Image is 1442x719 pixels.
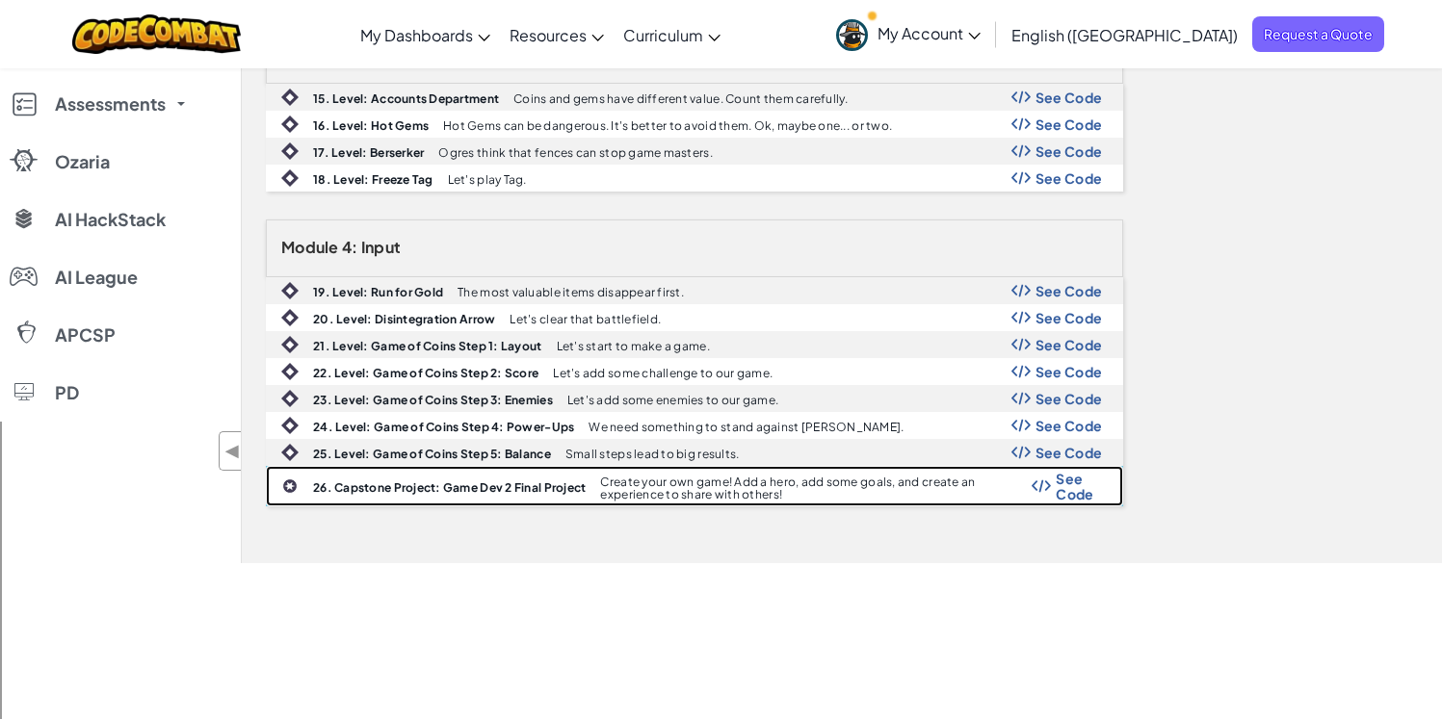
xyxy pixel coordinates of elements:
[55,153,110,170] span: Ozaria
[55,211,166,228] span: AI HackStack
[826,4,990,64] a: My Account
[8,80,1434,97] div: Move To ...
[1011,25,1238,45] span: English ([GEOGRAPHIC_DATA])
[510,25,587,45] span: Resources
[55,95,166,113] span: Assessments
[836,19,868,51] img: avatar
[1002,9,1247,61] a: English ([GEOGRAPHIC_DATA])
[623,25,703,45] span: Curriculum
[351,9,500,61] a: My Dashboards
[8,115,1434,132] div: Options
[55,269,138,286] span: AI League
[1252,16,1384,52] a: Request a Quote
[224,437,241,465] span: ◀
[500,9,614,61] a: Resources
[8,132,1434,149] div: Sign out
[72,14,241,54] img: CodeCombat logo
[614,9,730,61] a: Curriculum
[360,25,473,45] span: My Dashboards
[878,23,981,43] span: My Account
[8,25,178,45] input: Search outlines
[8,8,403,25] div: Home
[8,45,1434,63] div: Sort A > Z
[8,63,1434,80] div: Sort New > Old
[8,97,1434,115] div: Delete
